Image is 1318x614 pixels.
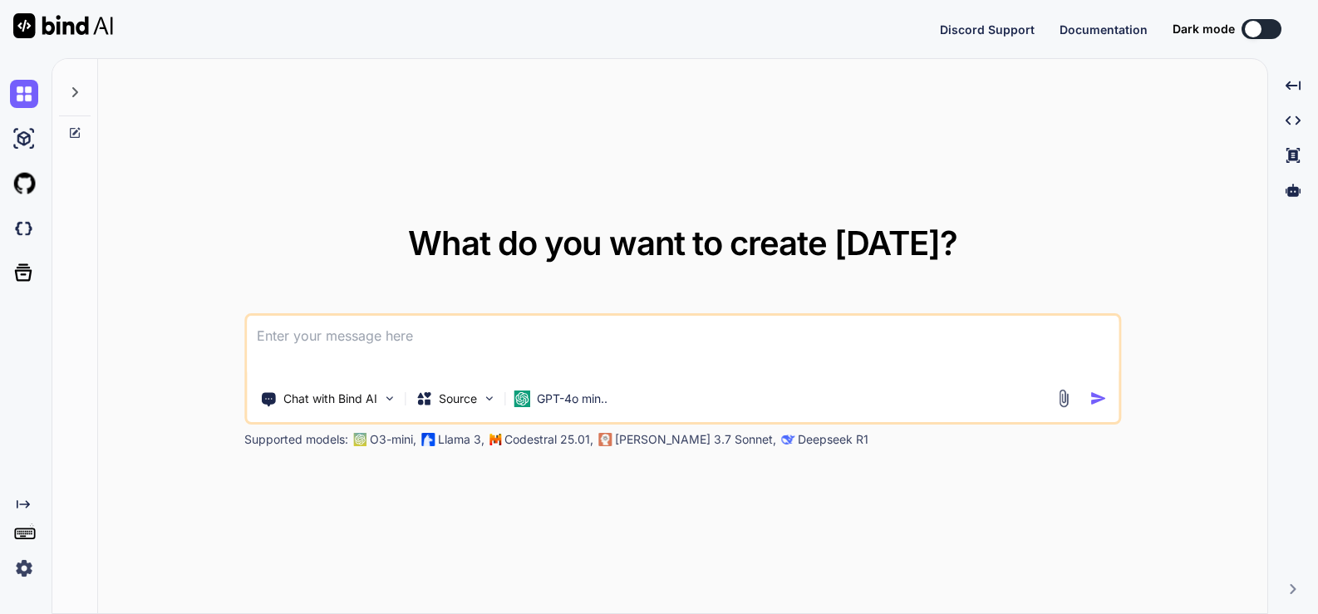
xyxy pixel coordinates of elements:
span: Documentation [1060,22,1148,37]
img: attachment [1054,389,1073,408]
img: GPT-4o mini [514,391,530,407]
img: GPT-4 [353,433,366,446]
button: Discord Support [940,21,1035,38]
img: Pick Tools [382,391,396,405]
p: GPT-4o min.. [537,391,607,407]
button: Documentation [1060,21,1148,38]
img: icon [1089,390,1107,407]
img: Mistral-AI [489,434,501,445]
p: Chat with Bind AI [283,391,377,407]
img: darkCloudIdeIcon [10,214,38,243]
img: ai-studio [10,125,38,153]
span: Dark mode [1173,21,1235,37]
p: Supported models: [244,431,348,448]
p: Llama 3, [438,431,484,448]
img: claude [598,433,612,446]
img: Llama2 [421,433,435,446]
img: claude [781,433,794,446]
span: What do you want to create [DATE]? [408,223,957,263]
p: Deepseek R1 [798,431,868,448]
span: Discord Support [940,22,1035,37]
p: Source [439,391,477,407]
img: githubLight [10,169,38,198]
img: settings [10,554,38,582]
img: Pick Models [482,391,496,405]
img: chat [10,80,38,108]
img: Bind AI [13,13,113,38]
p: Codestral 25.01, [504,431,593,448]
p: O3-mini, [370,431,416,448]
p: [PERSON_NAME] 3.7 Sonnet, [615,431,776,448]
